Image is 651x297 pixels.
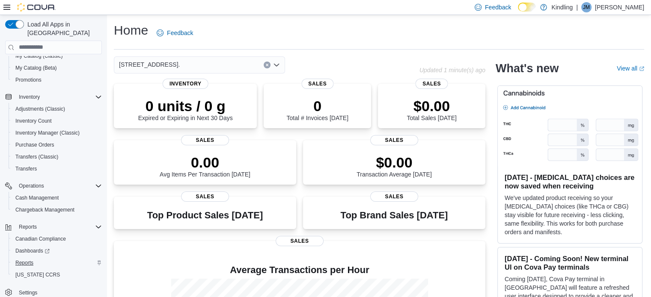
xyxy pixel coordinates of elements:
[12,270,63,280] a: [US_STATE] CCRS
[163,79,208,89] span: Inventory
[617,65,644,72] a: View allExternal link
[15,206,74,213] span: Chargeback Management
[505,194,635,236] p: We've updated product receiving so your [MEDICAL_DATA] choices (like THCa or CBG) stay visible fo...
[583,2,590,12] span: JM
[12,140,58,150] a: Purchase Orders
[273,62,280,68] button: Open list of options
[264,62,271,68] button: Clear input
[12,116,55,126] a: Inventory Count
[12,164,102,174] span: Transfers
[12,75,102,85] span: Promotions
[12,270,102,280] span: Washington CCRS
[181,135,229,145] span: Sales
[15,92,102,102] span: Inventory
[12,164,40,174] a: Transfers
[12,63,60,73] a: My Catalog (Beta)
[551,2,573,12] p: Kindling
[160,154,250,178] div: Avg Items Per Transaction [DATE]
[15,181,102,191] span: Operations
[19,94,40,100] span: Inventory
[12,116,102,126] span: Inventory Count
[485,3,511,12] span: Feedback
[2,91,105,103] button: Inventory
[12,140,102,150] span: Purchase Orders
[15,222,40,232] button: Reports
[518,3,536,12] input: Dark Mode
[12,193,62,203] a: Cash Management
[15,118,52,124] span: Inventory Count
[357,154,432,178] div: Transaction Average [DATE]
[595,2,644,12] p: [PERSON_NAME]
[138,97,233,121] div: Expired or Expiring in Next 30 Days
[370,191,418,202] span: Sales
[19,182,44,189] span: Operations
[9,233,105,245] button: Canadian Compliance
[286,97,348,115] p: 0
[12,152,102,162] span: Transfers (Classic)
[153,24,196,41] a: Feedback
[15,181,48,191] button: Operations
[12,128,83,138] a: Inventory Manager (Classic)
[576,2,578,12] p: |
[160,154,250,171] p: 0.00
[9,103,105,115] button: Adjustments (Classic)
[12,234,69,244] a: Canadian Compliance
[9,115,105,127] button: Inventory Count
[12,258,37,268] a: Reports
[357,154,432,171] p: $0.00
[12,205,78,215] a: Chargeback Management
[15,106,65,112] span: Adjustments (Classic)
[12,63,102,73] span: My Catalog (Beta)
[2,221,105,233] button: Reports
[12,51,66,61] a: My Catalog (Classic)
[407,97,456,115] p: $0.00
[505,173,635,190] h3: [DATE] - [MEDICAL_DATA] choices are now saved when receiving
[167,29,193,37] span: Feedback
[9,127,105,139] button: Inventory Manager (Classic)
[15,92,43,102] button: Inventory
[19,223,37,230] span: Reports
[15,235,66,242] span: Canadian Compliance
[12,246,53,256] a: Dashboards
[15,247,50,254] span: Dashboards
[15,194,59,201] span: Cash Management
[15,53,63,59] span: My Catalog (Classic)
[286,97,348,121] div: Total # Invoices [DATE]
[301,79,333,89] span: Sales
[370,135,418,145] span: Sales
[9,151,105,163] button: Transfers (Classic)
[12,152,62,162] a: Transfers (Classic)
[15,129,80,136] span: Inventory Manager (Classic)
[9,204,105,216] button: Chargeback Management
[505,254,635,271] h3: [DATE] - Coming Soon! New terminal UI on Cova Pay terminals
[276,236,324,246] span: Sales
[9,163,105,175] button: Transfers
[181,191,229,202] span: Sales
[496,62,559,75] h2: What's new
[12,128,102,138] span: Inventory Manager (Classic)
[9,139,105,151] button: Purchase Orders
[15,141,54,148] span: Purchase Orders
[12,193,102,203] span: Cash Management
[9,62,105,74] button: My Catalog (Beta)
[15,165,37,172] span: Transfers
[12,104,68,114] a: Adjustments (Classic)
[12,246,102,256] span: Dashboards
[12,258,102,268] span: Reports
[9,192,105,204] button: Cash Management
[121,265,479,275] h4: Average Transactions per Hour
[12,51,102,61] span: My Catalog (Classic)
[24,20,102,37] span: Load All Apps in [GEOGRAPHIC_DATA]
[9,269,105,281] button: [US_STATE] CCRS
[15,76,42,83] span: Promotions
[15,222,102,232] span: Reports
[114,22,148,39] h1: Home
[12,104,102,114] span: Adjustments (Classic)
[138,97,233,115] p: 0 units / 0 g
[147,210,263,221] h3: Top Product Sales [DATE]
[419,67,485,74] p: Updated 1 minute(s) ago
[9,245,105,257] a: Dashboards
[2,180,105,192] button: Operations
[407,97,456,121] div: Total Sales [DATE]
